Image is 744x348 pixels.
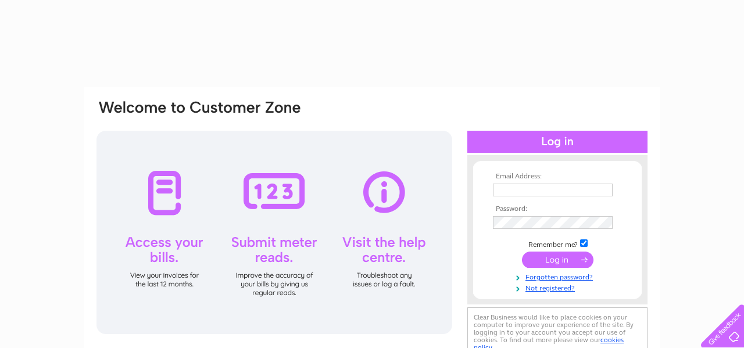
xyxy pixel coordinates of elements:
[522,252,593,268] input: Submit
[490,238,625,249] td: Remember me?
[490,205,625,213] th: Password:
[493,271,625,282] a: Forgotten password?
[490,173,625,181] th: Email Address:
[493,282,625,293] a: Not registered?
